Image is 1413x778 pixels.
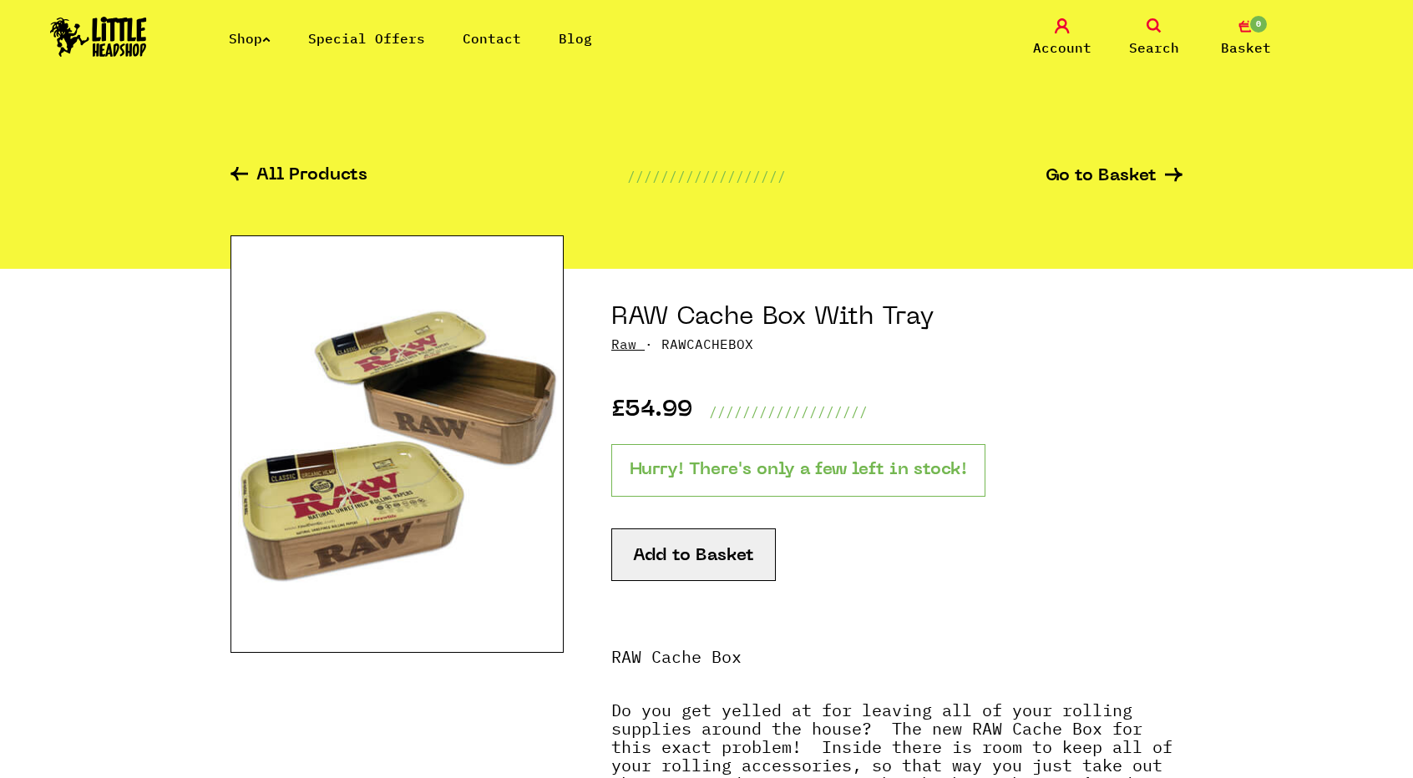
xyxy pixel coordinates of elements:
[709,402,868,422] p: ///////////////////
[1046,168,1183,185] a: Go to Basket
[230,167,367,186] a: All Products
[627,166,786,186] p: ///////////////////
[1112,18,1196,58] a: Search
[611,334,1183,354] p: · RAWCACHEBOX
[1129,38,1179,58] span: Search
[229,30,271,47] a: Shop
[611,528,776,581] button: Add to Basket
[611,402,692,422] p: £54.99
[1248,14,1269,34] span: 0
[230,235,564,653] img: RAW Cache Box With Tray
[308,30,425,47] a: Special Offers
[559,30,592,47] a: Blog
[1221,38,1271,58] span: Basket
[1204,18,1288,58] a: 0 Basket
[611,336,636,352] a: Raw
[50,17,147,57] img: Little Head Shop Logo
[611,302,1183,334] h1: RAW Cache Box With Tray
[611,444,985,497] p: Hurry! There's only a few left in stock!
[611,645,742,668] strong: RAW Cache Box
[1033,38,1091,58] span: Account
[463,30,521,47] a: Contact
